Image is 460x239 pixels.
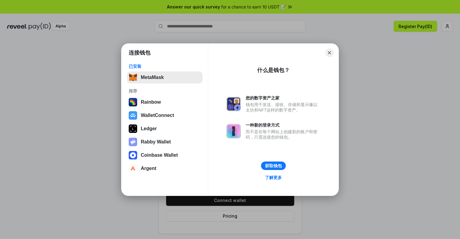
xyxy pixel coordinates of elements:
div: Rainbow [141,99,161,105]
div: Rabby Wallet [141,139,171,145]
img: svg+xml,%3Csvg%20width%3D%2228%22%20height%3D%2228%22%20viewBox%3D%220%200%2028%2028%22%20fill%3D... [129,111,137,120]
button: Coinbase Wallet [127,149,203,161]
button: Argent [127,162,203,175]
div: 已安装 [129,64,201,69]
div: 一种新的登录方式 [246,122,320,128]
img: svg+xml,%3Csvg%20xmlns%3D%22http%3A%2F%2Fwww.w3.org%2F2000%2Fsvg%22%20fill%3D%22none%22%20viewBox... [226,124,241,138]
div: WalletConnect [141,113,174,118]
img: svg+xml,%3Csvg%20width%3D%2228%22%20height%3D%2228%22%20viewBox%3D%220%200%2028%2028%22%20fill%3D... [129,151,137,159]
div: Ledger [141,126,157,131]
div: 您的数字资产之家 [246,95,320,101]
button: WalletConnect [127,109,203,121]
div: 推荐 [129,88,201,94]
img: svg+xml,%3Csvg%20xmlns%3D%22http%3A%2F%2Fwww.w3.org%2F2000%2Fsvg%22%20width%3D%2228%22%20height%3... [129,124,137,133]
button: 获取钱包 [261,162,286,170]
div: Argent [141,166,156,171]
div: 获取钱包 [265,163,282,168]
div: 而不是在每个网站上创建新的账户和密码，只需连接您的钱包。 [246,129,320,140]
img: svg+xml,%3Csvg%20fill%3D%22none%22%20height%3D%2233%22%20viewBox%3D%220%200%2035%2033%22%20width%... [129,73,137,82]
a: 了解更多 [261,174,285,181]
button: Rainbow [127,96,203,108]
button: MetaMask [127,71,203,83]
div: Coinbase Wallet [141,153,178,158]
img: svg+xml,%3Csvg%20width%3D%22120%22%20height%3D%22120%22%20viewBox%3D%220%200%20120%20120%22%20fil... [129,98,137,106]
div: 什么是钱包？ [257,67,290,74]
h1: 连接钱包 [129,49,150,56]
div: 了解更多 [265,175,282,180]
img: svg+xml,%3Csvg%20xmlns%3D%22http%3A%2F%2Fwww.w3.org%2F2000%2Fsvg%22%20fill%3D%22none%22%20viewBox... [226,97,241,111]
button: Ledger [127,123,203,135]
button: Rabby Wallet [127,136,203,148]
div: MetaMask [141,75,164,80]
img: svg+xml,%3Csvg%20width%3D%2228%22%20height%3D%2228%22%20viewBox%3D%220%200%2028%2028%22%20fill%3D... [129,164,137,173]
button: Close [325,49,334,57]
img: svg+xml,%3Csvg%20xmlns%3D%22http%3A%2F%2Fwww.w3.org%2F2000%2Fsvg%22%20fill%3D%22none%22%20viewBox... [129,138,137,146]
div: 钱包用于发送、接收、存储和显示像以太坊和NFT这样的数字资产。 [246,102,320,113]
